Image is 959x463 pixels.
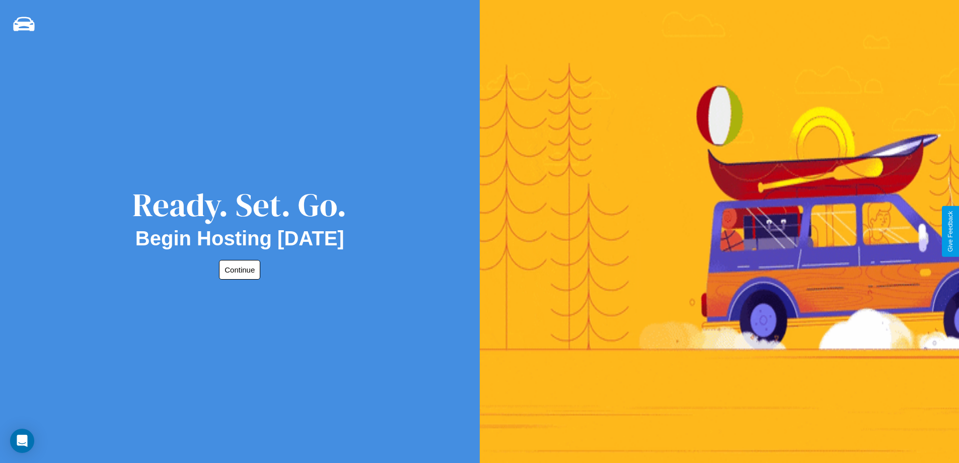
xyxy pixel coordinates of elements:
div: Open Intercom Messenger [10,429,34,453]
div: Ready. Set. Go. [132,182,347,227]
button: Continue [219,260,260,280]
h2: Begin Hosting [DATE] [135,227,344,250]
div: Give Feedback [947,211,954,252]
